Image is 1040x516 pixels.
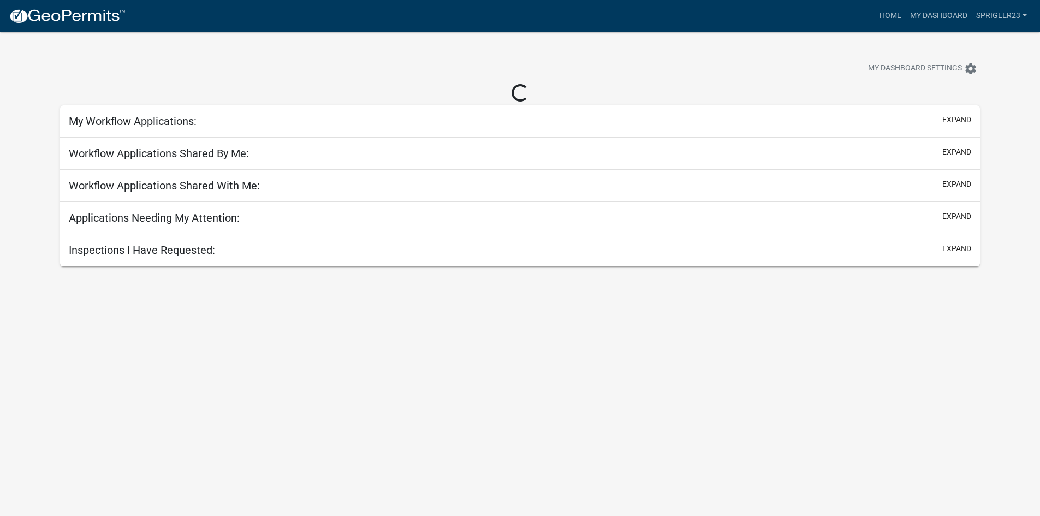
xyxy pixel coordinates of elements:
h5: Workflow Applications Shared With Me: [69,179,260,192]
button: My Dashboard Settingssettings [859,58,986,79]
button: expand [942,179,971,190]
h5: Inspections I Have Requested: [69,244,215,257]
h5: Applications Needing My Attention: [69,211,240,224]
button: expand [942,146,971,158]
button: expand [942,211,971,222]
a: My Dashboard [906,5,972,26]
h5: My Workflow Applications: [69,115,197,128]
span: My Dashboard Settings [868,62,962,75]
h5: Workflow Applications Shared By Me: [69,147,249,160]
a: Sprigler23 [972,5,1031,26]
button: expand [942,243,971,254]
button: expand [942,114,971,126]
i: settings [964,62,977,75]
a: Home [875,5,906,26]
